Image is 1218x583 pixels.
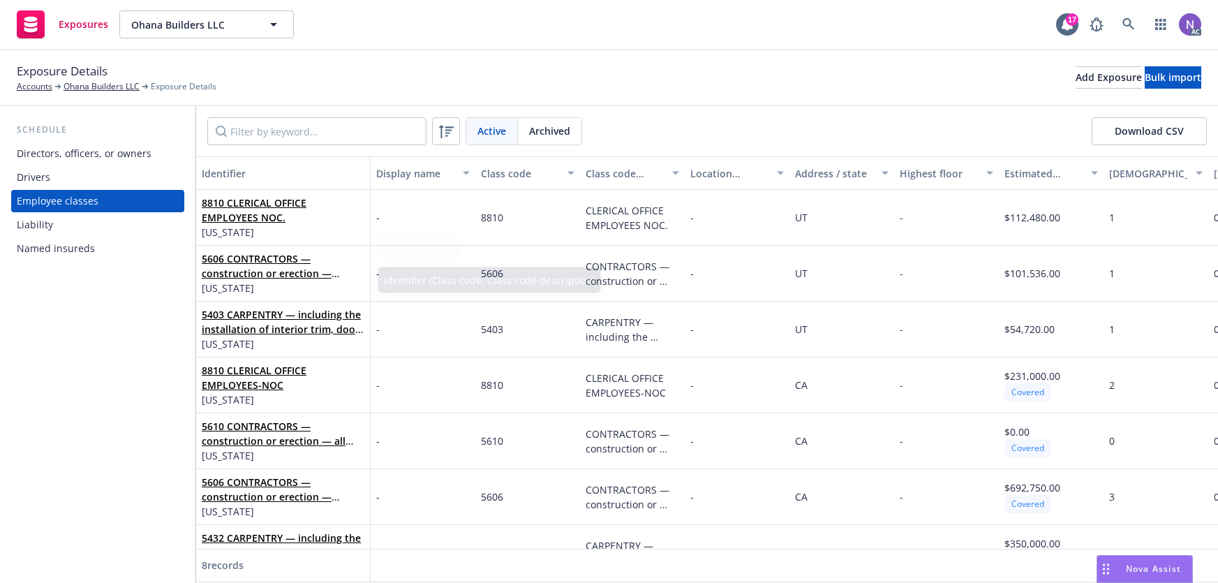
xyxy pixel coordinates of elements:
span: Exposures [59,19,108,30]
div: Covered [1004,495,1051,512]
div: Address / state [795,166,873,181]
span: - [690,434,694,448]
span: Exposure Details [17,62,107,80]
span: 8 records [202,559,244,572]
span: $692,750.00 [1004,481,1060,494]
span: - [376,210,380,225]
span: - [376,322,380,337]
span: Ohana Builders LLC [131,17,252,32]
div: Directors, officers, or owners [17,142,151,165]
div: CA [795,434,808,448]
span: CONTRACTORS — construction or erection — all construction subcontracted — all other employees [586,427,678,514]
img: photo [1179,13,1201,36]
span: - [690,378,694,392]
span: 3 [1109,490,1115,503]
span: $54,720.00 [1004,323,1055,336]
span: - [690,211,694,224]
button: Nova Assist [1097,555,1193,583]
div: Class code [481,166,559,181]
div: Display name [376,166,454,181]
div: CA [795,378,808,392]
span: Nova Assist [1126,563,1181,575]
div: Add Exposure [1076,67,1142,88]
span: - [900,546,903,559]
span: 0 [1109,434,1115,448]
span: $350,000.00 [1004,537,1060,550]
a: Ohana Builders LLC [64,80,140,93]
a: Liability [11,214,184,236]
span: 5432 CARPENTRY — including the installation of interior trim, doors and cabinet work in connectio... [202,531,364,560]
div: Covered [1004,439,1051,457]
span: - [376,434,380,448]
span: $231,000.00 [1004,369,1060,383]
a: Employee classes [11,190,184,212]
span: [US_STATE] [202,392,364,407]
a: Directors, officers, or owners [11,142,184,165]
a: 5610 CONTRACTORS — construction or erection — all construction subcontracted — all other employees [202,420,362,477]
a: Accounts [17,80,52,93]
button: Location number [685,156,789,190]
span: CLERICAL OFFICE EMPLOYEES NOC. [586,204,668,232]
span: 1 [1109,267,1115,280]
div: Highest floor [900,166,978,181]
span: - [690,323,694,336]
span: - [900,323,903,336]
div: Drivers [17,166,50,189]
button: Address / state [789,156,894,190]
a: 5403 CARPENTRY — including the installation of interior trim, doors and cabinet work in connectio... [202,308,364,409]
a: Drivers [11,166,184,189]
span: 8810 [481,378,503,392]
span: [US_STATE] [202,337,364,351]
div: 17 [1066,13,1078,26]
div: CA [795,489,808,504]
div: Liability [17,214,53,236]
button: Class code [475,156,580,190]
span: - [900,490,903,503]
button: Highest floor [894,156,999,190]
span: [US_STATE] [202,448,364,463]
span: 5610 [481,434,503,448]
a: Switch app [1147,10,1175,38]
span: 5403 CARPENTRY — including the installation of interior trim, doors and cabinet work in connectio... [202,307,364,337]
span: - [690,490,694,503]
span: CARPENTRY — including the installation of interior trim, doors and cabinet work in connection the... [586,316,681,519]
div: UT [795,210,808,225]
button: Ohana Builders LLC [119,10,294,38]
a: 8810 CLERICAL OFFICE EMPLOYEES NOC. [202,196,306,224]
input: Filter by keyword... [207,117,426,145]
div: Employee classes [17,190,98,212]
span: - [900,378,903,392]
a: Search [1115,10,1143,38]
span: Active [477,124,506,138]
span: $101,536.00 [1004,267,1060,280]
span: - [376,489,380,504]
span: - [690,267,694,280]
button: Full-time employee [1104,156,1208,190]
span: [US_STATE] [202,225,364,239]
div: Location number [690,166,768,181]
div: Estimated annual remuneration [1004,166,1083,181]
span: $112,480.00 [1004,211,1060,224]
div: Full-time employee [1109,166,1187,181]
span: 5403 [481,323,503,336]
button: Estimated annual remuneration [999,156,1104,190]
span: CLERICAL OFFICE EMPLOYEES-NOC [586,371,667,399]
span: [US_STATE] [202,281,364,295]
div: UT [795,322,808,337]
span: 5432 [481,546,503,559]
span: 5606 CONTRACTORS — construction or erection — executive level supervisors — no direct supervision... [202,475,364,504]
div: CA [795,545,808,560]
a: Report a Bug [1083,10,1111,38]
a: 8810 CLERICAL OFFICE EMPLOYEES-NOC [202,364,306,392]
div: Schedule [11,123,184,137]
a: 5606 CONTRACTORS — construction or erection — executive level supervisors — no direct supervision... [202,475,361,577]
span: 5610 CONTRACTORS — construction or erection — all construction subcontracted — all other employees [202,419,364,448]
span: CONTRACTORS — construction or erection — executive level supervisors — no direct supervision — di... [586,260,676,420]
div: Bulk import [1145,67,1201,88]
span: [US_STATE] [202,504,364,519]
span: 8810 CLERICAL OFFICE EMPLOYEES NOC. [202,195,364,225]
span: - [900,434,903,448]
button: Add Exposure [1076,66,1142,89]
span: $0.00 [1004,425,1030,438]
